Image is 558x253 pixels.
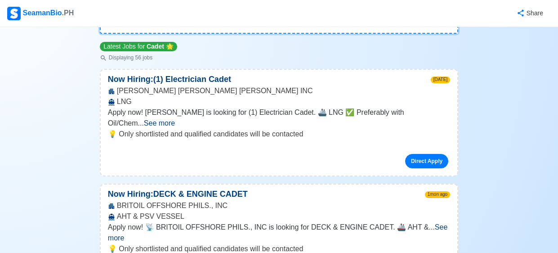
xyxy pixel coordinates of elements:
span: [DATE] [431,77,450,83]
span: Cadet [147,43,164,50]
p: Now Hiring: (1) Electrician Cadet [101,73,238,86]
img: Logo [7,7,21,20]
span: 1mon ago [425,191,450,198]
span: ... [138,119,175,127]
span: .PH [62,9,74,17]
div: BRITOIL OFFSHORE PHILS., INC AHT & PSV VESSEL [101,200,457,222]
button: Share [508,5,551,22]
p: Now Hiring: DECK & ENGINE CADET [101,188,255,200]
p: Latest Jobs for [100,42,177,51]
a: Direct Apply [405,154,448,168]
span: star [166,43,174,50]
div: [PERSON_NAME] [PERSON_NAME] [PERSON_NAME] INC LNG [101,86,457,107]
span: Apply now! 📡 BRITOIL OFFSHORE PHILS., INC is looking for DECK & ENGINE CADET. 🚢 AHT & [108,223,429,231]
div: SeamanBio [7,7,74,20]
span: See more [144,119,175,127]
p: Displaying 56 jobs [100,54,177,62]
p: 💡 Only shortlisted and qualified candidates will be contacted [108,129,450,140]
span: Apply now! [PERSON_NAME] is looking for (1) Electrician Cadet. 🚢 LNG ✅ Preferably with Oil/Chem [108,108,404,127]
